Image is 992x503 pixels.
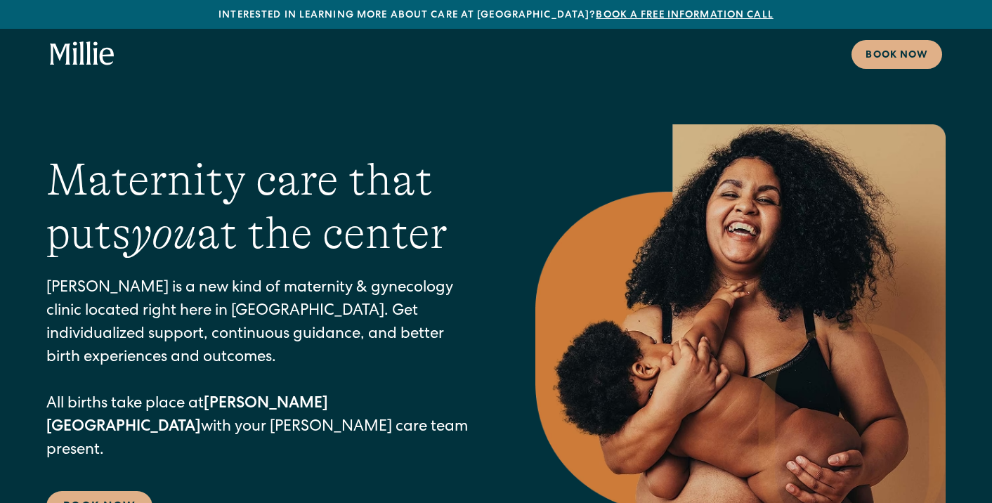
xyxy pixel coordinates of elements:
a: Book a free information call [596,11,773,20]
a: home [50,41,115,67]
h1: Maternity care that puts at the center [46,153,479,261]
a: Book now [851,40,942,69]
em: you [131,208,197,259]
p: [PERSON_NAME] is a new kind of maternity & gynecology clinic located right here in [GEOGRAPHIC_DA... [46,277,479,463]
div: Book now [866,48,928,63]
